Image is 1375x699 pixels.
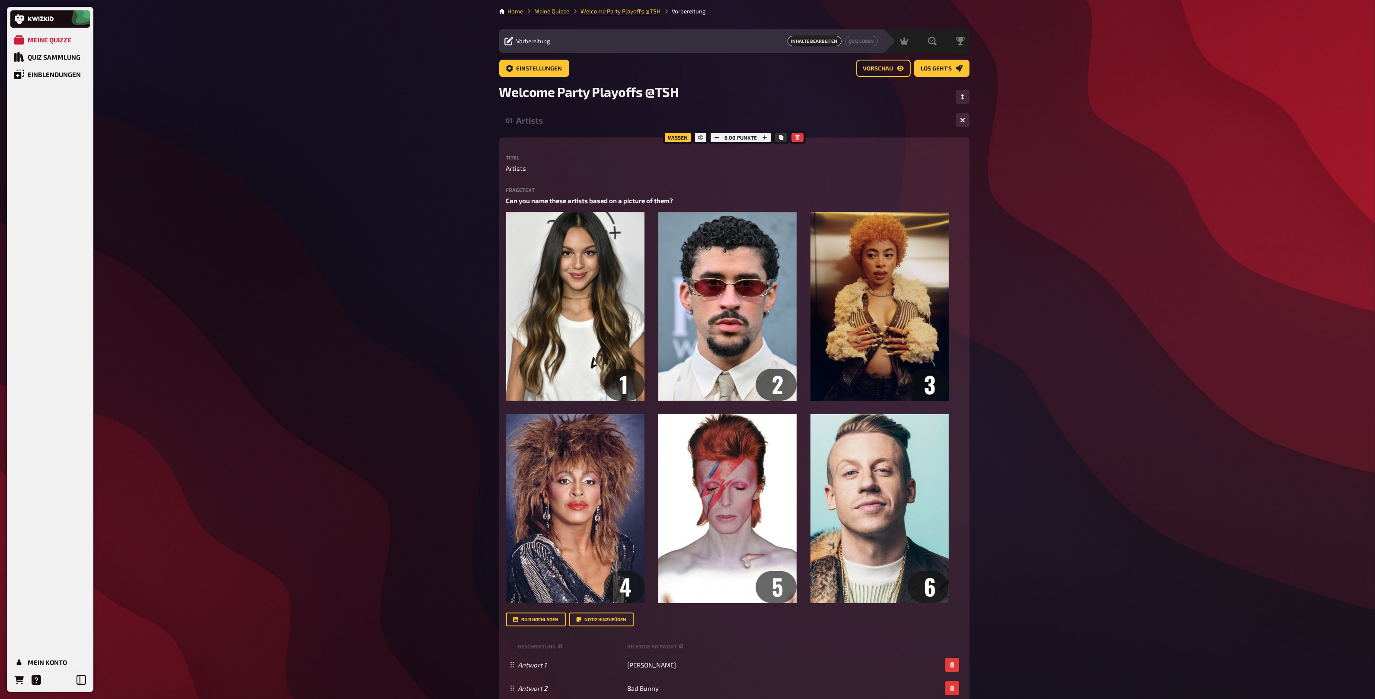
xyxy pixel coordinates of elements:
[661,7,706,16] li: Vorbereitung
[28,53,80,61] div: Quiz Sammlung
[788,36,842,46] span: Inhalte Bearbeiten
[28,658,67,666] div: Mein Konto
[708,131,773,144] div: 6.00 Punkte
[956,90,970,104] button: Reihenfolge anpassen
[921,66,952,72] span: Los geht's
[10,48,90,66] a: Quiz Sammlung
[508,7,523,16] li: Home
[506,187,963,192] label: Fragetext
[506,155,963,160] label: Titel
[628,684,659,692] span: Bad Bunny
[506,163,526,173] span: Artists
[856,60,911,77] a: Vorschau
[863,66,893,72] span: Vorschau
[517,66,562,72] span: Einstellungen
[518,661,547,669] i: Antwort 1
[569,613,634,626] button: Notiz hinzufügen
[914,60,970,77] a: Los geht's
[523,7,570,16] li: Meine Quizze
[10,31,90,48] a: Meine Quizze
[535,8,570,15] a: Meine Quizze
[517,115,949,125] div: Artists
[28,70,81,78] div: Einblendungen
[570,7,661,16] li: Welcome Party Playoffs @TSH
[506,197,673,204] span: Can you name these artists based on a picture of them?
[499,84,679,99] span: Welcome Party Playoffs @TSH
[517,38,551,45] span: Vorbereitung
[506,613,566,626] button: Bild hochladen
[518,684,548,692] i: Antwort 2
[775,133,787,142] button: Kopieren
[581,8,661,15] a: Welcome Party Playoffs @TSH
[28,671,45,689] a: Hilfe
[10,671,28,689] a: Bestellungen
[663,131,693,144] div: Wissen
[628,661,676,669] span: [PERSON_NAME]
[28,36,71,44] div: Meine Quizze
[10,654,90,671] a: Mein Konto
[506,212,949,603] img: Movie posters
[628,643,686,650] small: Richtige Antwort
[506,116,513,124] div: 01
[499,60,569,77] a: Einstellungen
[508,8,523,15] a: Home
[10,66,90,83] a: Einblendungen
[845,36,878,46] a: Quiz Lobby
[518,643,624,650] small: Beschriftung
